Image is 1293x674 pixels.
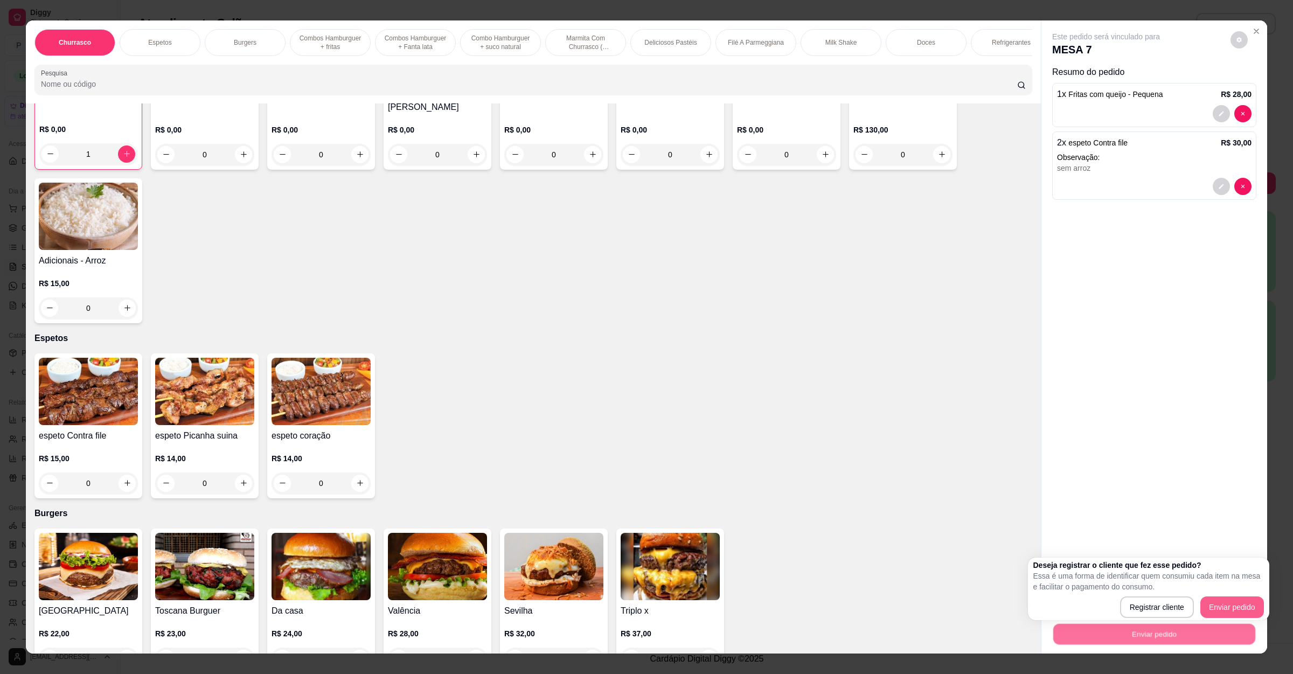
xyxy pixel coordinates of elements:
p: Espetos [34,332,1032,345]
h4: Adicionais - Arroz [39,254,138,267]
p: Burgers [234,38,256,47]
p: Churrasco [59,38,91,47]
p: R$ 0,00 [39,124,137,135]
p: 2 x [1057,136,1128,149]
p: Marmita Com Churrasco ( Novidade ) [554,34,617,51]
p: R$ 28,00 [1221,89,1252,100]
p: Refrigerantes [992,38,1031,47]
p: R$ 23,00 [155,628,254,639]
h4: espeto Contra file [39,429,138,442]
h4: [GEOGRAPHIC_DATA] [39,604,138,617]
button: Registrar cliente [1120,596,1194,618]
span: espeto Contra file [1068,138,1128,147]
p: Milk Shake [825,38,857,47]
p: R$ 37,00 [621,628,720,639]
p: R$ 22,00 [39,628,138,639]
button: increase-product-quantity [351,475,369,492]
button: decrease-product-quantity [1234,178,1252,195]
p: Filé A Parmeggiana [728,38,784,47]
p: Combos Hamburguer + Fanta lata [384,34,447,51]
img: product-image [272,533,371,600]
button: Enviar pedido [1200,596,1264,618]
p: R$ 15,00 [39,453,138,464]
button: decrease-product-quantity [157,475,175,492]
p: R$ 24,00 [272,628,371,639]
p: Essa é uma forma de identificar quem consumiu cada item na mesa e facilitar o pagamento do consumo. [1033,571,1264,592]
p: R$ 14,00 [272,453,371,464]
h4: Da casa [272,604,371,617]
img: product-image [39,183,138,250]
h4: espeto Picanha suina [155,429,254,442]
h4: espeto coração [272,429,371,442]
label: Pesquisa [41,68,71,78]
p: R$ 0,00 [737,124,836,135]
img: product-image [388,533,487,600]
h4: Sevilha [504,604,603,617]
p: 1 x [1057,88,1163,101]
h4: Triplo x [621,604,720,617]
h4: Valência [388,604,487,617]
p: R$ 28,00 [388,628,487,639]
p: Observação: [1057,152,1252,163]
h4: Toscana Burguer [155,604,254,617]
img: product-image [39,358,138,425]
button: decrease-product-quantity [1231,31,1248,48]
button: decrease-product-quantity [1234,105,1252,122]
button: increase-product-quantity [235,475,252,492]
h2: Deseja registrar o cliente que fez esse pedido? [1033,560,1264,571]
p: Espetos [148,38,171,47]
img: product-image [155,533,254,600]
button: Enviar pedido [1053,624,1255,645]
img: product-image [39,533,138,600]
p: R$ 0,00 [155,124,254,135]
img: product-image [272,358,371,425]
p: R$ 0,00 [621,124,720,135]
p: Combos Hamburguer + fritas [299,34,362,51]
button: decrease-product-quantity [1213,105,1230,122]
p: Combo Hamburguer + suco natural [469,34,532,51]
p: Burgers [34,507,1032,520]
p: R$ 14,00 [155,453,254,464]
p: R$ 30,00 [1221,137,1252,148]
img: product-image [621,533,720,600]
p: Deliciosos Pastéis [644,38,697,47]
div: sem arroz [1057,163,1252,173]
p: R$ 0,00 [388,124,487,135]
button: decrease-product-quantity [1213,178,1230,195]
p: MESA 7 [1052,42,1160,57]
button: decrease-product-quantity [41,300,58,317]
p: R$ 15,00 [39,278,138,289]
input: Pesquisa [41,79,1017,89]
p: R$ 0,00 [504,124,603,135]
button: decrease-product-quantity [41,475,58,492]
button: decrease-product-quantity [274,475,291,492]
p: R$ 130,00 [853,124,953,135]
button: increase-product-quantity [119,300,136,317]
button: increase-product-quantity [119,475,136,492]
p: Este pedido será vinculado para [1052,31,1160,42]
img: product-image [504,533,603,600]
span: Fritas com queijo - Pequena [1068,90,1163,99]
p: Doces [917,38,935,47]
p: R$ 0,00 [272,124,371,135]
button: Close [1248,23,1265,40]
img: product-image [155,358,254,425]
p: Resumo do pedido [1052,66,1256,79]
p: R$ 32,00 [504,628,603,639]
